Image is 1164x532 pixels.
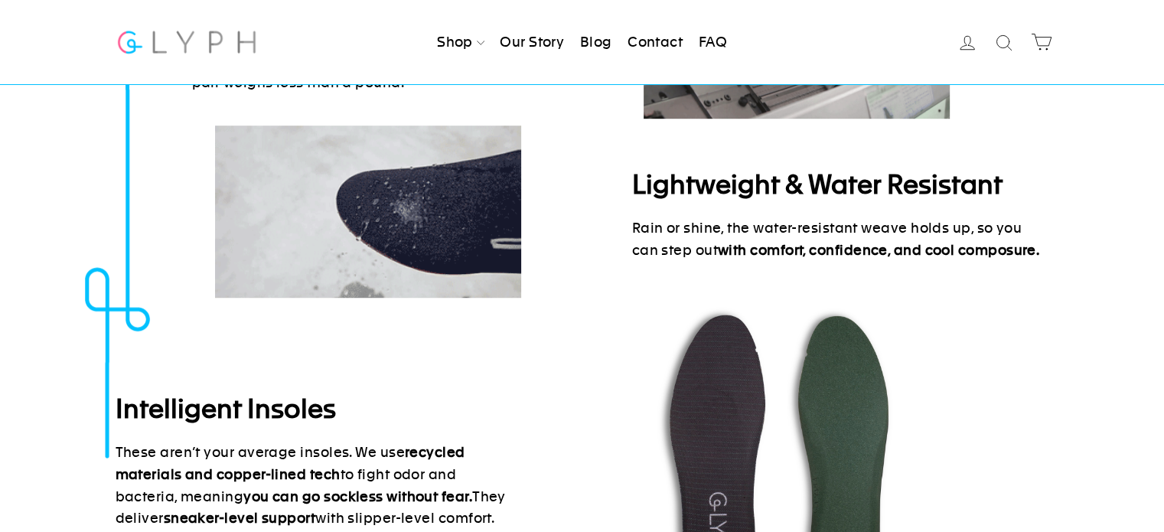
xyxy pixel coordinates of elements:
[116,444,465,482] strong: recycled materials and copper-lined tech
[164,510,315,526] strong: sneaker-level support
[1143,200,1164,332] iframe: Glyph - Referral program
[621,25,689,59] a: Contact
[693,25,733,59] a: FAQ
[574,25,618,59] a: Blog
[116,21,259,62] img: Glyph
[431,25,733,59] ul: Primary
[718,242,1039,258] strong: with comfort, confidence, and cool composure.
[243,488,472,504] strong: you can go sockless without fear.
[632,217,1049,262] p: Rain or shine, the water-resistant weave holds up, so you can step out
[632,168,1049,202] h2: Lightweight & Water Resistant
[431,25,491,59] a: Shop
[215,126,521,298] img: Water_Resistant_Reduce.gif
[494,25,570,59] a: Our Story
[116,442,521,530] p: These aren’t your average insoles. We use to fight odor and bacteria, meaning They deliver with s...
[116,393,521,426] h2: Intelligent Insoles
